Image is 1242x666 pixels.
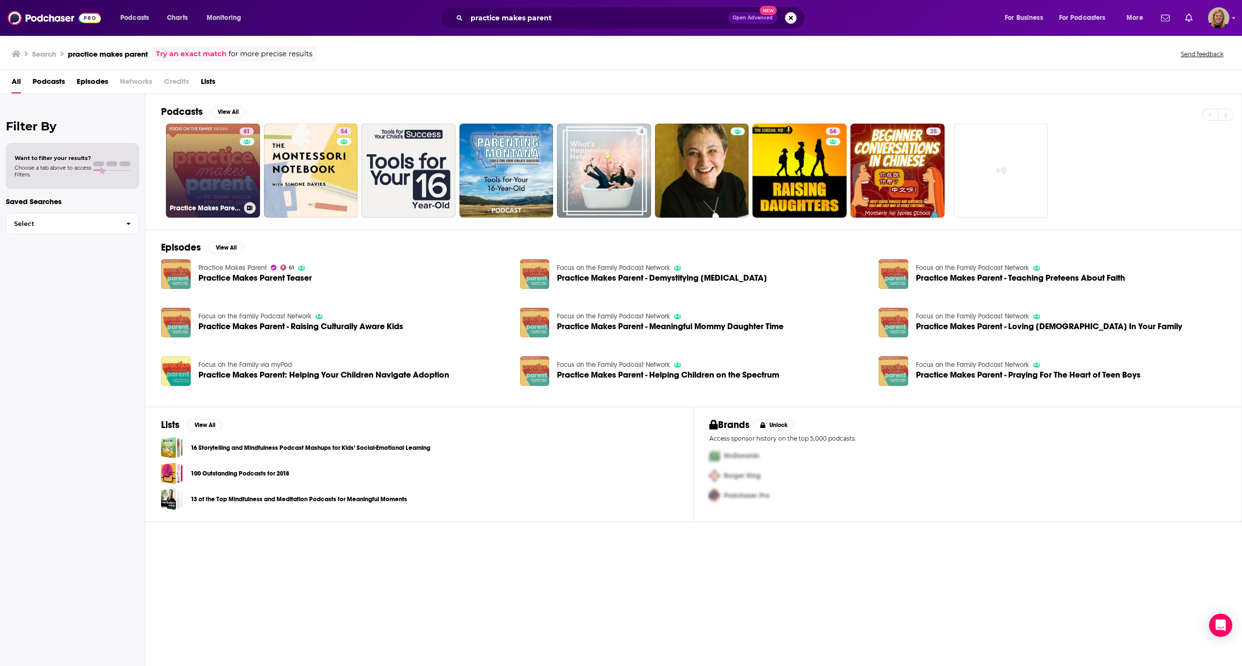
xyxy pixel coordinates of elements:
[229,48,312,60] span: for more precise results
[120,11,149,25] span: Podcasts
[998,10,1055,26] button: open menu
[830,127,836,137] span: 56
[724,492,769,500] span: Podchaser Pro
[1208,7,1229,29] img: User Profile
[161,308,191,337] a: Practice Makes Parent - Raising Culturally Aware Kids
[916,361,1029,369] a: Focus on the Family Podcast Network
[557,274,767,282] span: Practice Makes Parent - Demystifying [MEDICAL_DATA]
[916,274,1125,282] a: Practice Makes Parent - Teaching Preteens About Faith
[337,127,351,135] a: 54
[341,127,347,137] span: 54
[557,124,651,218] a: 4
[916,264,1029,272] a: Focus on the Family Podcast Network
[120,74,152,94] span: Networks
[191,443,430,453] a: 16 Storytelling and Mindfulness Podcast Mashups for Kids’ Social-Emotional Learning
[161,488,183,510] span: 13 of the Top Mindfulness and Meditation Podcasts for Meaningful Moments
[280,265,294,270] a: 61
[187,419,222,431] button: View All
[201,74,215,94] span: Lists
[916,371,1141,379] a: Practice Makes Parent - Praying For The Heart of Teen Boys
[161,10,194,26] a: Charts
[916,312,1029,320] a: Focus on the Family Podcast Network
[191,468,289,479] a: 100 Outstanding Podcasts for 2018
[198,371,449,379] a: Practice Makes Parent: Helping Your Children Navigate Adoption
[161,241,244,254] a: EpisodesView All
[6,197,139,206] p: Saved Searches
[879,259,908,289] img: Practice Makes Parent - Teaching Preteens About Faith
[156,48,227,60] a: Try an exact match
[15,155,91,161] span: Want to filter your results?
[520,356,550,386] img: Practice Makes Parent - Helping Children on the Spectrum
[198,361,292,369] a: Focus on the Family via myPod
[705,446,724,466] img: First Pro Logo
[709,419,750,431] h2: Brands
[15,164,91,178] span: Choose a tab above to access filters.
[1181,10,1196,26] a: Show notifications dropdown
[6,213,139,235] button: Select
[728,12,777,24] button: Open AdvancedNew
[12,74,21,94] a: All
[161,419,180,431] h2: Lists
[8,9,101,27] a: Podchaser - Follow, Share and Rate Podcasts
[161,241,201,254] h2: Episodes
[161,419,222,431] a: ListsView All
[926,127,941,135] a: 35
[161,437,183,459] span: 16 Storytelling and Mindfulness Podcast Mashups for Kids’ Social-Emotional Learning
[167,11,188,25] span: Charts
[77,74,108,94] a: Episodes
[161,462,183,484] a: 100 Outstanding Podcasts for 2018
[733,16,773,20] span: Open Advanced
[1005,11,1043,25] span: For Business
[240,127,254,135] a: 61
[191,494,407,505] a: 13 of the Top Mindfulness and Meditation Podcasts for Meaningful Moments
[166,124,260,218] a: 61Practice Makes Parent
[954,124,1048,218] a: +9
[724,472,761,480] span: Burger King
[753,419,795,431] button: Unlock
[826,127,840,135] a: 56
[520,308,550,337] a: Practice Makes Parent - Meaningful Mommy Daughter Time
[705,486,724,506] img: Third Pro Logo
[161,259,191,289] img: Practice Makes Parent Teaser
[207,11,241,25] span: Monitoring
[640,127,643,137] span: 4
[752,124,847,218] a: 56
[6,221,118,227] span: Select
[709,435,1226,442] p: Access sponsor history on the top 5,000 podcasts.
[557,322,784,331] a: Practice Makes Parent - Meaningful Mommy Daughter Time
[68,49,148,59] h3: practice makes parent
[557,312,670,320] a: Focus on the Family Podcast Network
[161,356,191,386] a: Practice Makes Parent: Helping Your Children Navigate Adoption
[879,356,908,386] img: Practice Makes Parent - Praying For The Heart of Teen Boys
[198,274,312,282] span: Practice Makes Parent Teaser
[1178,50,1226,58] button: Send feedback
[198,322,403,331] a: Practice Makes Parent - Raising Culturally Aware Kids
[1053,10,1120,26] button: open menu
[1059,11,1106,25] span: For Podcasters
[200,10,254,26] button: open menu
[198,264,267,272] a: Practice Makes Parent
[557,361,670,369] a: Focus on the Family Podcast Network
[467,10,728,26] input: Search podcasts, credits, & more...
[264,124,358,218] a: 54
[520,259,550,289] img: Practice Makes Parent - Demystifying Dyslexia
[557,371,779,379] span: Practice Makes Parent - Helping Children on the Spectrum
[705,466,724,486] img: Second Pro Logo
[244,127,250,137] span: 61
[170,204,240,212] h3: Practice Makes Parent
[879,308,908,337] img: Practice Makes Parent - Loving God In Your Family
[1157,10,1174,26] a: Show notifications dropdown
[760,6,777,15] span: New
[198,312,311,320] a: Focus on the Family Podcast Network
